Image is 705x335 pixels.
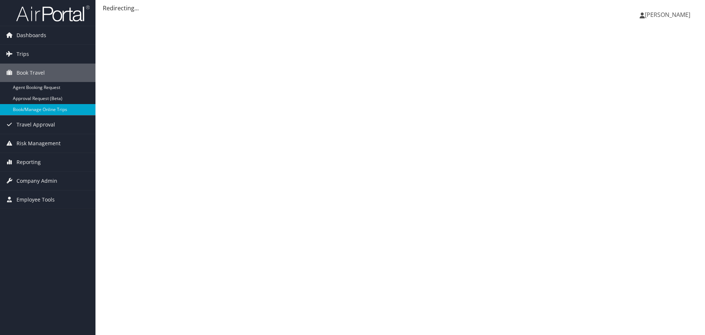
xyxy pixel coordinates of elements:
[17,172,57,190] span: Company Admin
[17,64,45,82] span: Book Travel
[17,115,55,134] span: Travel Approval
[17,45,29,63] span: Trips
[645,11,690,19] span: [PERSON_NAME]
[17,26,46,44] span: Dashboards
[17,134,61,153] span: Risk Management
[640,4,698,26] a: [PERSON_NAME]
[103,4,698,13] div: Redirecting...
[17,190,55,209] span: Employee Tools
[16,5,90,22] img: airportal-logo.png
[17,153,41,171] span: Reporting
